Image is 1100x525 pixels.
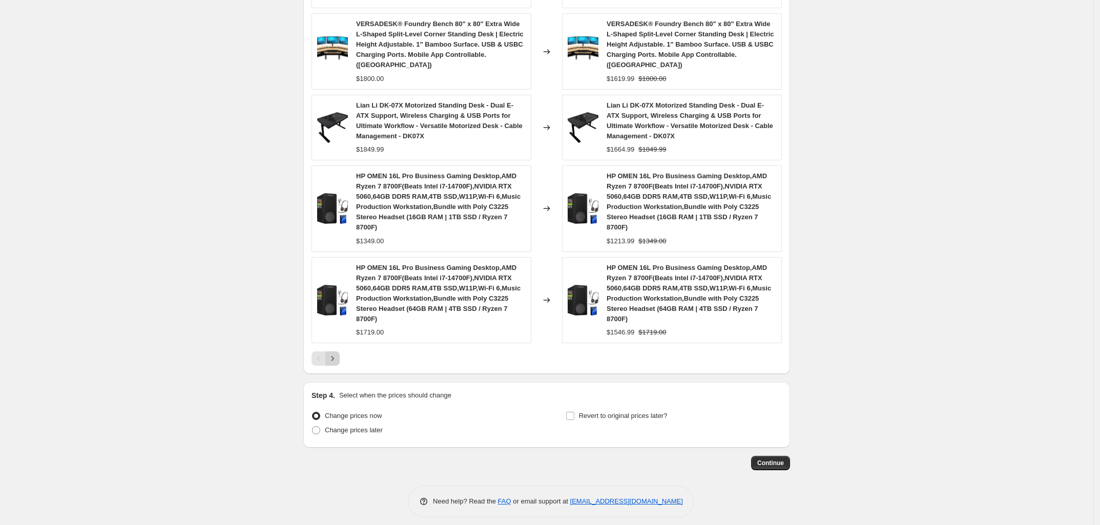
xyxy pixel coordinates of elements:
[356,172,521,231] span: HP OMEN 16L Pro Business Gaming Desktop,AMD Ryzen 7 8700F(Beats Intel i7-14700F),NVIDIA RTX 5060,...
[325,426,383,434] span: Change prices later
[607,172,771,231] span: HP OMEN 16L Pro Business Gaming Desktop,AMD Ryzen 7 8700F(Beats Intel i7-14700F),NVIDIA RTX 5060,...
[607,144,634,155] div: $1664.99
[312,390,335,401] h2: Step 4.
[317,36,348,67] img: 712sbS859jL._AC_SL1500_80x.jpg
[356,327,384,338] div: $1719.00
[570,497,683,505] a: [EMAIL_ADDRESS][DOMAIN_NAME]
[356,144,384,155] div: $1849.99
[568,36,598,67] img: 712sbS859jL._AC_SL1500_80x.jpg
[433,497,498,505] span: Need help? Read the
[317,193,348,224] img: 71hG-ySUY7L._AC_SL1500_80x.jpg
[568,112,598,143] img: 61ctL1GcuSL._AC_SL1500_80x.jpg
[607,327,634,338] div: $1546.99
[638,327,666,338] strike: $1719.00
[568,193,598,224] img: 71hG-ySUY7L._AC_SL1500_80x.jpg
[638,236,666,246] strike: $1349.00
[325,412,382,419] span: Change prices now
[757,459,784,467] span: Continue
[317,112,348,143] img: 61ctL1GcuSL._AC_SL1500_80x.jpg
[579,412,668,419] span: Revert to original prices later?
[339,390,451,401] p: Select when the prices should change
[498,497,511,505] a: FAQ
[356,20,524,69] span: VERSADESK® Foundry Bench 80" x 80" Extra Wide L-Shaped Split-Level Corner Standing Desk | Electri...
[356,74,384,84] div: $1800.00
[607,236,634,246] div: $1213.99
[511,497,570,505] span: or email support at
[568,285,598,316] img: 71hG-ySUY7L._AC_SL1500_80x.jpg
[356,101,523,140] span: Lian Li DK-07X Motorized Standing Desk - Dual E-ATX Support, Wireless Charging & USB Ports for Ul...
[638,74,666,84] strike: $1800.00
[607,74,634,84] div: $1619.99
[356,236,384,246] div: $1349.00
[317,285,348,316] img: 71hG-ySUY7L._AC_SL1500_80x.jpg
[638,144,666,155] strike: $1849.99
[751,456,790,470] button: Continue
[607,20,774,69] span: VERSADESK® Foundry Bench 80" x 80" Extra Wide L-Shaped Split-Level Corner Standing Desk | Electri...
[607,264,771,323] span: HP OMEN 16L Pro Business Gaming Desktop,AMD Ryzen 7 8700F(Beats Intel i7-14700F),NVIDIA RTX 5060,...
[312,351,340,366] nav: Pagination
[607,101,773,140] span: Lian Li DK-07X Motorized Standing Desk - Dual E-ATX Support, Wireless Charging & USB Ports for Ul...
[356,264,521,323] span: HP OMEN 16L Pro Business Gaming Desktop,AMD Ryzen 7 8700F(Beats Intel i7-14700F),NVIDIA RTX 5060,...
[325,351,340,366] button: Next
